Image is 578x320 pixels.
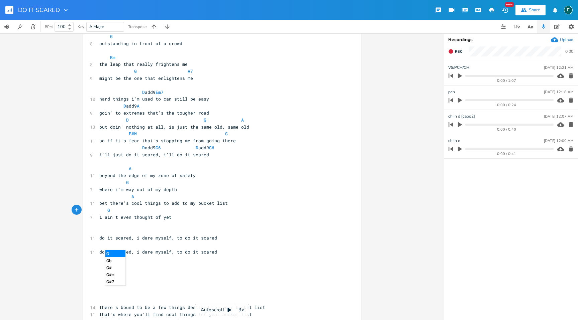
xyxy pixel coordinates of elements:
[156,89,164,95] span: Em7
[99,235,217,241] span: do it scared, i dare myself, to do it scared
[110,54,115,60] span: Bm
[105,278,125,285] li: G#7
[128,25,147,29] div: Transpose
[565,49,573,53] div: 0:00
[446,46,465,57] button: Rec
[156,145,161,151] span: G6
[515,5,546,15] button: Share
[99,110,209,116] span: goin' to extremes that's the tougher road
[126,179,129,185] span: G
[134,68,137,74] span: G
[209,145,214,151] span: G6
[137,103,139,109] span: A
[529,7,540,13] div: Share
[110,33,113,39] span: G
[235,304,247,316] div: 3x
[544,66,573,69] div: [DATE] 12:21 AM
[45,25,53,29] div: BPM
[99,172,196,178] span: beyond the edge of my zone of safety
[505,2,514,7] div: New
[551,36,573,43] button: Upload
[142,89,145,95] span: D
[99,200,228,206] span: bet there's cool things to add to my bucket list
[560,37,573,42] div: Upload
[544,90,573,94] div: [DATE] 12:18 AM
[448,89,455,95] span: pch
[99,138,236,144] span: so if it's fear that's stopping me from going there
[448,64,469,71] span: VS/PCH/CH
[99,75,193,81] span: might be the one that enlightens me
[129,131,137,137] span: F#M
[99,40,182,46] span: outstanding in front of a crowd
[460,152,554,156] div: 0:00 / 0:41
[196,145,198,151] span: D
[99,103,139,109] span: add9
[105,264,125,271] li: G#
[105,250,125,257] li: G
[126,117,129,123] span: D
[225,131,228,137] span: G
[241,117,244,123] span: A
[99,186,177,192] span: where i'm way out of my depth
[142,145,145,151] span: D
[188,68,193,74] span: A7
[99,311,252,317] span: that's where you'll find cool things for your bucket list
[129,165,131,171] span: A
[498,4,512,16] button: New
[564,6,573,14] div: edenmusic
[99,152,209,158] span: i'll just do it scared, i'll do it scared
[544,115,573,118] div: [DATE] 12:07 AM
[99,304,265,310] span: there's bound to be a few things destined for your bucket list
[99,89,164,95] span: add9
[78,25,84,29] div: Key
[460,79,554,83] div: 0:00 / 1:07
[455,49,462,54] span: Rec
[131,193,134,199] span: A
[99,96,209,102] span: hard things i'm used to can still be easy
[564,2,573,18] button: E
[544,139,573,143] div: [DATE] 12:00 AM
[105,271,125,278] li: G#m
[448,138,460,144] span: ch in e
[460,103,554,107] div: 0:00 / 0:24
[204,117,206,123] span: G
[448,113,475,120] span: ch in d [capo2]
[99,145,217,151] span: add9 add9
[99,249,217,255] span: do it scared, i dare myself, to do it scared
[195,304,249,316] div: Autoscroll
[107,207,110,213] span: G
[99,124,249,130] span: but doin' nothing at all, is just the same old, same old
[460,128,554,131] div: 0:00 / 0:40
[448,37,574,42] div: Recordings
[18,7,60,13] span: DO IT SCARED
[105,257,125,264] li: Gb
[123,103,126,109] span: D
[99,61,188,67] span: the leap that really frightens me
[89,24,104,30] span: A Major
[99,214,172,220] span: i ain't even thought of yet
